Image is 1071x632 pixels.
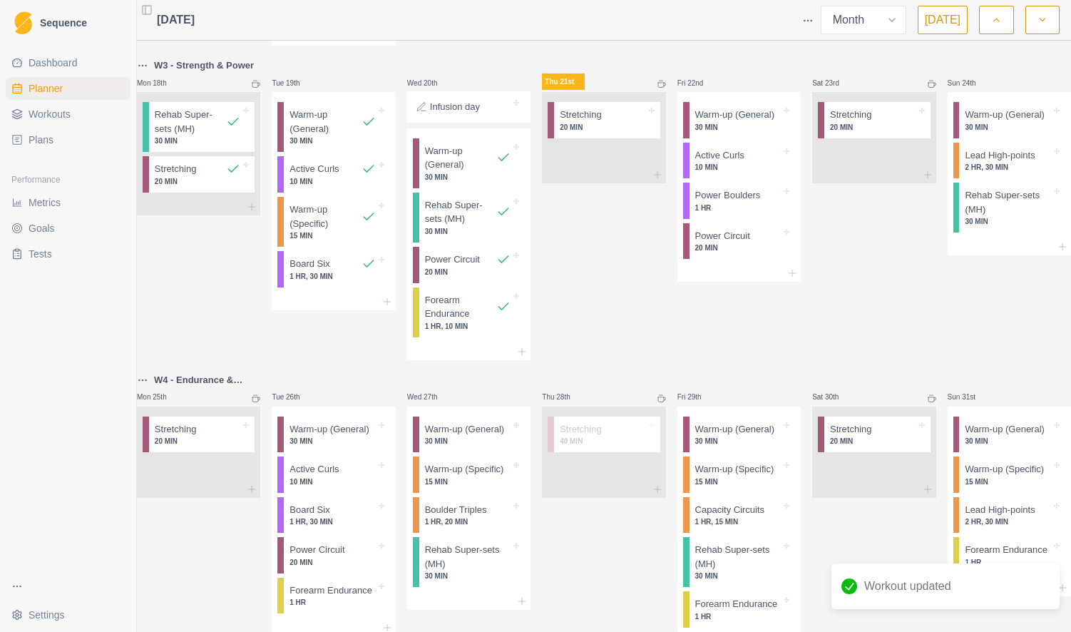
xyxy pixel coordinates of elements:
[155,436,241,447] p: 20 MIN
[413,287,525,337] div: Forearm Endurance1 HR, 10 MIN
[289,462,339,476] p: Active Curls
[965,436,1051,447] p: 30 MIN
[277,251,389,287] div: Board Six1 HR, 30 MIN
[695,162,782,173] p: 10 MIN
[965,122,1051,133] p: 30 MIN
[289,203,362,230] p: Warm-up (Specific)
[29,81,63,96] span: Planner
[695,229,750,243] p: Power Circuit
[965,188,1051,216] p: Rehab Super-sets (MH)
[29,107,71,121] span: Workouts
[289,230,376,241] p: 15 MIN
[6,51,130,74] a: Dashboard
[695,611,782,622] p: 1 HR
[272,392,314,402] p: Tue 26th
[289,271,376,282] p: 1 HR, 30 MIN
[831,564,1060,609] div: Workout updated
[289,108,362,136] p: Warm-up (General)
[425,503,487,517] p: Boulder Triples
[965,516,1051,527] p: 2 HR, 30 MIN
[542,392,585,402] p: Thu 28th
[277,197,389,247] div: Warm-up (Specific)15 MIN
[155,136,241,146] p: 30 MIN
[407,91,531,123] div: Infusion day
[6,243,130,265] a: Tests
[277,156,389,193] div: Active Curls10 MIN
[143,102,255,152] div: Rehab Super-sets (MH)30 MIN
[965,162,1051,173] p: 2 HR, 30 MIN
[948,78,990,88] p: Sun 24th
[425,144,497,172] p: Warm-up (General)
[289,476,376,487] p: 10 MIN
[272,78,314,88] p: Tue 19th
[430,100,480,114] p: Infusion day
[277,102,389,152] div: Warm-up (General)30 MIN
[965,422,1044,437] p: Warm-up (General)
[289,436,376,447] p: 30 MIN
[6,168,130,191] div: Performance
[155,162,197,176] p: Stretching
[29,133,53,147] span: Plans
[948,392,990,402] p: Sun 31st
[953,102,1065,138] div: Warm-up (General)30 MIN
[965,462,1044,476] p: Warm-up (Specific)
[425,198,497,226] p: Rehab Super-sets (MH)
[965,543,1047,557] p: Forearm Endurance
[289,516,376,527] p: 1 HR, 30 MIN
[425,462,504,476] p: Warm-up (Specific)
[695,543,782,571] p: Rehab Super-sets (MH)
[277,457,389,493] div: Active Curls10 MIN
[413,247,525,283] div: Power Circuit20 MIN
[965,557,1051,568] p: 1 HR
[289,503,329,517] p: Board Six
[413,457,525,493] div: Warm-up (Specific)15 MIN
[6,191,130,214] a: Metrics
[560,108,602,122] p: Stretching
[277,578,389,614] div: Forearm Endurance1 HR
[413,138,525,188] div: Warm-up (General)30 MIN
[695,148,744,163] p: Active Curls
[830,108,872,122] p: Stretching
[695,188,761,203] p: Power Boulders
[407,392,450,402] p: Wed 27th
[289,557,376,568] p: 20 MIN
[413,537,525,587] div: Rehab Super-sets (MH)30 MIN
[683,417,795,453] div: Warm-up (General)30 MIN
[965,216,1051,227] p: 30 MIN
[683,143,795,179] div: Active Curls10 MIN
[425,436,511,447] p: 30 MIN
[425,476,511,487] p: 15 MIN
[6,103,130,126] a: Workouts
[425,267,511,277] p: 20 MIN
[29,247,52,261] span: Tests
[695,476,782,487] p: 15 MIN
[695,243,782,253] p: 20 MIN
[425,293,497,321] p: Forearm Endurance
[277,497,389,534] div: Board Six1 HR, 30 MIN
[695,503,765,517] p: Capacity Circuits
[695,571,782,581] p: 30 MIN
[918,6,968,34] button: [DATE]
[289,422,369,437] p: Warm-up (General)
[812,78,855,88] p: Sat 23rd
[137,78,180,88] p: Mon 18th
[425,543,511,571] p: Rehab Super-sets (MH)
[953,537,1065,574] div: Forearm Endurance1 HR
[695,462,774,476] p: Warm-up (Specific)
[425,571,511,581] p: 30 MIN
[965,148,1035,163] p: Lead High-points
[289,597,376,608] p: 1 HR
[277,417,389,453] div: Warm-up (General)30 MIN
[695,436,782,447] p: 30 MIN
[289,136,376,146] p: 30 MIN
[548,417,660,453] div: Stretching40 MIN
[818,102,930,138] div: Stretching20 MIN
[683,457,795,493] div: Warm-up (Specific)15 MIN
[289,257,329,271] p: Board Six
[155,176,241,187] p: 20 MIN
[818,417,930,453] div: Stretching20 MIN
[695,108,774,122] p: Warm-up (General)
[548,102,660,138] div: Stretching20 MIN
[953,183,1065,233] div: Rehab Super-sets (MH)30 MIN
[413,417,525,453] div: Warm-up (General)30 MIN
